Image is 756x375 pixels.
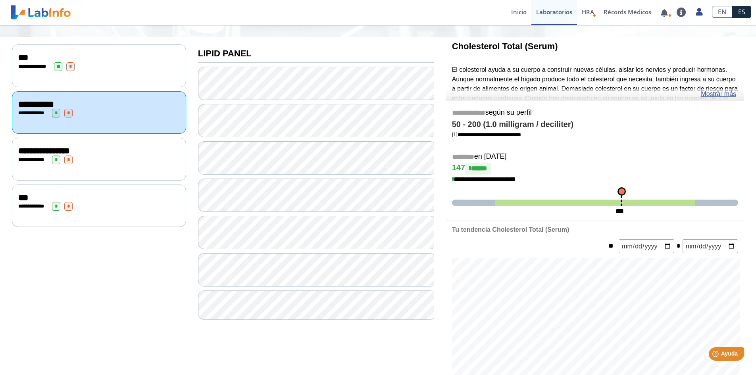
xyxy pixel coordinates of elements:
[452,65,738,131] p: El colesterol ayuda a su cuerpo a construir nuevas células, aislar los nervios y producir hormona...
[452,163,738,175] h4: 147
[452,108,738,117] h5: según su perfil
[619,239,674,253] input: mm/dd/yyyy
[452,226,569,233] b: Tu tendencia Cholesterol Total (Serum)
[198,48,252,58] b: LIPID PANEL
[452,120,738,129] h4: 50 - 200 (1.0 milligram / deciliter)
[712,6,732,18] a: EN
[732,6,751,18] a: ES
[683,239,738,253] input: mm/dd/yyyy
[582,8,594,16] span: HRA
[452,152,738,162] h5: en [DATE]
[701,89,736,99] a: Mostrar más
[452,131,521,137] a: [1]
[452,41,558,51] b: Cholesterol Total (Serum)
[685,344,747,366] iframe: Help widget launcher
